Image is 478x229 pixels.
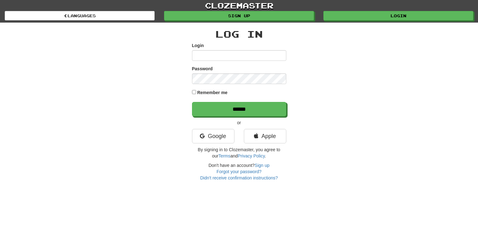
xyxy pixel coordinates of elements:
[323,11,473,20] a: Login
[164,11,314,20] a: Sign up
[192,162,286,181] div: Don't have an account?
[192,42,204,49] label: Login
[192,146,286,159] p: By signing in to Clozemaster, you agree to our and .
[218,153,230,158] a: Terms
[192,129,234,143] a: Google
[192,66,213,72] label: Password
[255,163,269,168] a: Sign up
[197,89,228,96] label: Remember me
[244,129,286,143] a: Apple
[192,29,286,39] h2: Log In
[192,120,286,126] p: or
[217,169,261,174] a: Forgot your password?
[238,153,265,158] a: Privacy Policy
[5,11,155,20] a: Languages
[200,175,278,180] a: Didn't receive confirmation instructions?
